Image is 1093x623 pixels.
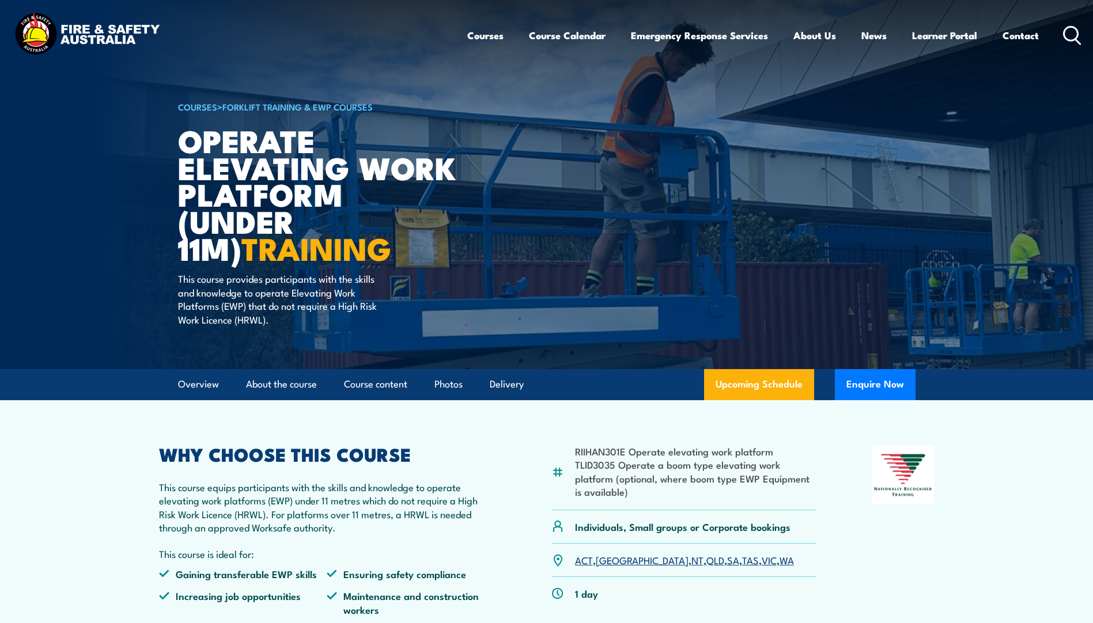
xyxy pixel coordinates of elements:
a: Learner Portal [912,20,977,51]
a: SA [727,553,739,567]
li: Gaining transferable EWP skills [159,567,327,580]
a: ACT [575,553,593,567]
a: Delivery [490,369,524,400]
strong: TRAINING [241,223,391,271]
p: This course is ideal for: [159,547,496,560]
a: NT [691,553,704,567]
li: Ensuring safety compliance [327,567,495,580]
a: [GEOGRAPHIC_DATA] [596,553,689,567]
li: Increasing job opportunities [159,589,327,616]
p: 1 day [575,587,598,600]
a: Contact [1003,20,1039,51]
a: News [861,20,887,51]
a: TAS [742,553,759,567]
button: Enquire Now [835,369,916,400]
h2: WHY CHOOSE THIS COURSE [159,446,496,462]
a: Overview [178,369,219,400]
a: Forklift Training & EWP Courses [222,100,373,113]
a: About Us [793,20,836,51]
a: About the course [246,369,317,400]
li: TLID3035 Operate a boom type elevating work platform (optional, where boom type EWP Equipment is ... [575,458,816,498]
a: WA [780,553,794,567]
a: Photos [434,369,463,400]
p: Individuals, Small groups or Corporate bookings [575,520,791,533]
p: , , , , , , , [575,553,794,567]
p: This course provides participants with the skills and knowledge to operate Elevating Work Platfor... [178,272,388,326]
h6: > [178,100,463,113]
li: RIIHAN301E Operate elevating work platform [575,445,816,458]
p: This course equips participants with the skills and knowledge to operate elevating work platforms... [159,480,496,534]
a: VIC [762,553,777,567]
img: Nationally Recognised Training logo. [872,446,935,504]
a: Course content [344,369,407,400]
li: Maintenance and construction workers [327,589,495,616]
a: Upcoming Schedule [704,369,814,400]
a: COURSES [178,100,217,113]
a: QLD [706,553,724,567]
a: Courses [467,20,504,51]
a: Emergency Response Services [631,20,768,51]
a: Course Calendar [529,20,606,51]
h1: Operate Elevating Work Platform (under 11m) [178,127,463,261]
